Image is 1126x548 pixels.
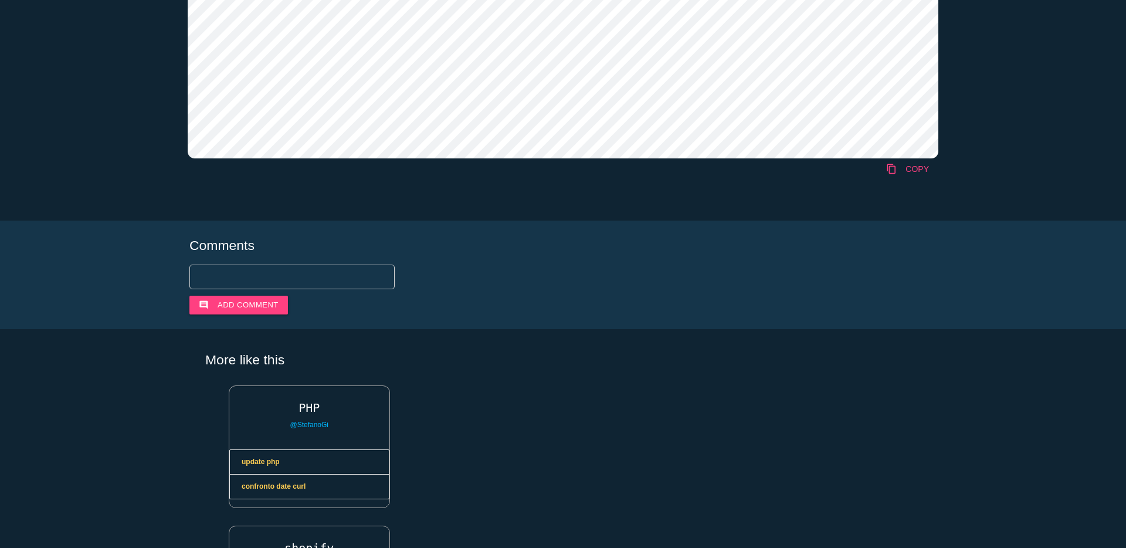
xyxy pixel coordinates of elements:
h5: More like this [188,353,938,367]
a: Copy to Clipboard [877,158,938,180]
h5: Comments [189,238,937,253]
a: @StefanoGi [290,421,328,429]
a: PHP [229,401,389,414]
a: confronto date curl [230,475,389,499]
i: comment [199,296,209,314]
button: commentAdd comment [189,296,288,314]
a: update php [230,450,389,475]
i: content_copy [886,158,897,180]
